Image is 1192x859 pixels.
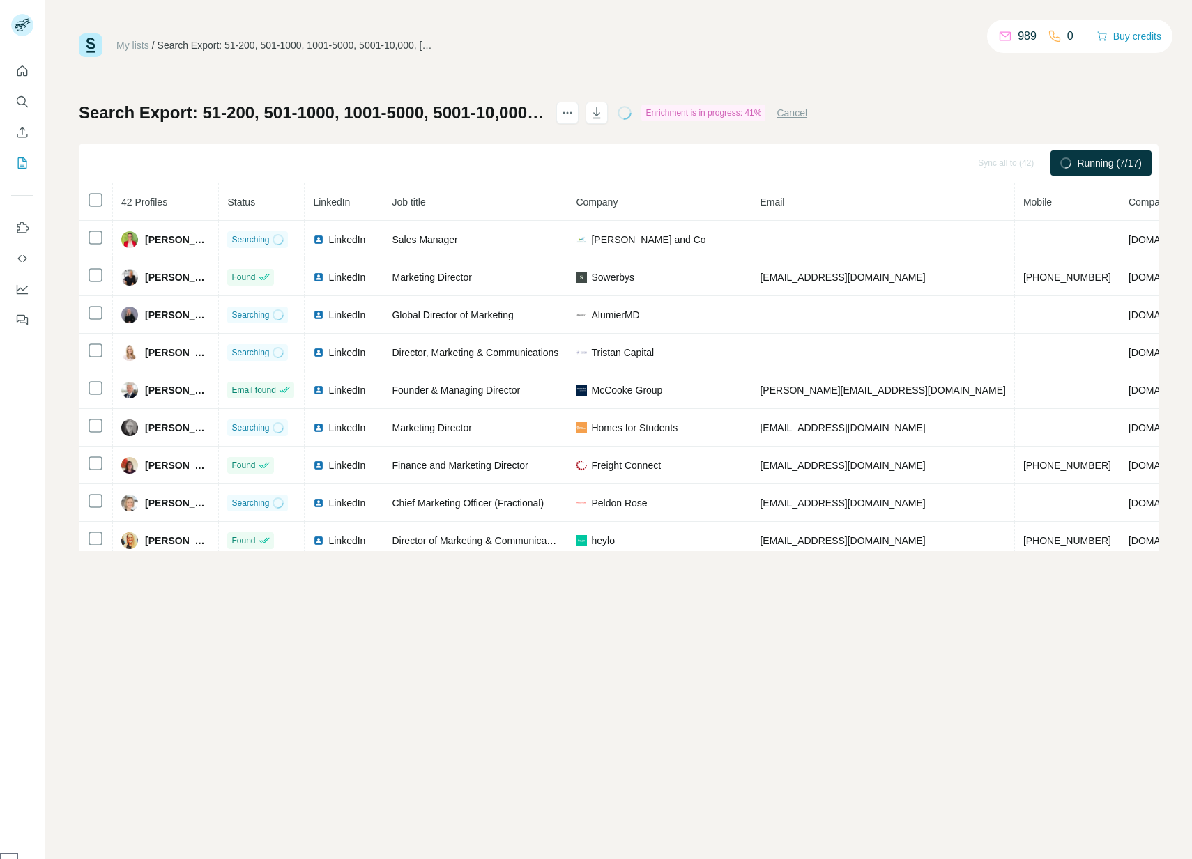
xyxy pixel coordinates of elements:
span: Found [231,534,255,547]
span: LinkedIn [328,346,365,359]
span: [PHONE_NUMBER] [1023,535,1111,546]
span: Searching [231,497,269,509]
img: company-logo [576,385,587,396]
span: [EMAIL_ADDRESS][DOMAIN_NAME] [760,535,925,546]
span: [EMAIL_ADDRESS][DOMAIN_NAME] [760,422,925,433]
span: Running (7/17) [1077,156,1142,170]
span: Homes for Students [591,421,678,435]
span: Founder & Managing Director [392,385,520,396]
button: Cancel [777,106,807,120]
span: [PHONE_NUMBER] [1023,460,1111,471]
span: heylo [591,534,614,548]
span: Chief Marketing Officer (Fractional) [392,497,544,509]
span: LinkedIn [328,233,365,247]
img: Avatar [121,457,138,474]
button: Quick start [11,59,33,84]
h1: Search Export: 51-200, 501-1000, 1001-5000, 5001-10,000, [GEOGRAPHIC_DATA], Real Estate, Luxury /... [79,102,544,124]
img: Avatar [121,495,138,511]
img: company-logo [576,422,587,433]
img: LinkedIn logo [313,309,324,320]
img: Avatar [121,532,138,549]
p: 0 [1067,28,1073,45]
img: company-logo [576,502,587,504]
span: Found [231,271,255,284]
span: [PERSON_NAME] [145,233,210,247]
p: 989 [1018,28,1037,45]
span: LinkedIn [328,458,365,472]
span: [PERSON_NAME] [145,383,210,397]
span: [PERSON_NAME] and Co [591,233,705,247]
span: Searching [231,309,269,321]
button: Use Surfe API [11,246,33,271]
a: My lists [116,40,149,51]
img: company-logo [576,460,587,471]
span: Director, Marketing & Communications [392,347,558,358]
span: LinkedIn [328,534,365,548]
button: Enrich CSV [11,120,33,145]
span: [PERSON_NAME][EMAIL_ADDRESS][DOMAIN_NAME] [760,385,1005,396]
img: company-logo [576,535,587,546]
span: Marketing Director [392,272,471,283]
span: LinkedIn [328,383,365,397]
img: LinkedIn logo [313,272,324,283]
span: [PERSON_NAME] [145,458,210,472]
img: Avatar [121,269,138,286]
span: Freight Connect [591,458,661,472]
button: My lists [11,150,33,176]
img: LinkedIn logo [313,347,324,358]
span: McCooke Group [591,383,662,397]
span: Searching [231,233,269,246]
span: Job title [392,196,425,208]
span: Director of Marketing & Communications [392,535,567,546]
button: Feedback [11,307,33,332]
span: Email [760,196,784,208]
span: Tristan Capital [591,346,654,359]
span: [PHONE_NUMBER] [1023,272,1111,283]
img: Avatar [121,419,138,436]
span: LinkedIn [328,496,365,510]
img: LinkedIn logo [313,535,324,546]
img: LinkedIn logo [313,497,324,509]
img: company-logo [576,347,587,358]
div: Enrichment is in progress: 41% [641,105,765,121]
span: Searching [231,421,269,434]
span: [PERSON_NAME] [145,496,210,510]
span: LinkedIn [313,196,350,208]
span: Mobile [1023,196,1052,208]
li: / [152,38,155,52]
span: Finance and Marketing Director [392,460,528,471]
span: [EMAIL_ADDRESS][DOMAIN_NAME] [760,460,925,471]
span: Sales Manager [392,234,457,245]
span: [EMAIL_ADDRESS][DOMAIN_NAME] [760,497,925,509]
span: Marketing Director [392,422,471,433]
span: [PERSON_NAME] [145,270,210,284]
span: LinkedIn [328,421,365,435]
img: LinkedIn logo [313,234,324,245]
span: 42 Profiles [121,196,167,208]
img: Avatar [121,307,138,323]
span: Email found [231,384,275,396]
img: Avatar [121,382,138,398]
img: Surfe Logo [79,33,102,57]
span: Found [231,459,255,472]
span: Status [227,196,255,208]
button: Dashboard [11,277,33,302]
span: Global Director of Marketing [392,309,513,320]
button: Use Surfe on LinkedIn [11,215,33,240]
span: [EMAIL_ADDRESS][DOMAIN_NAME] [760,272,925,283]
img: company-logo [576,309,587,320]
span: Searching [231,346,269,359]
span: Company [576,196,618,208]
span: Peldon Rose [591,496,647,510]
img: company-logo [576,272,587,283]
span: [PERSON_NAME] [145,534,210,548]
img: LinkedIn logo [313,460,324,471]
span: AlumierMD [591,308,639,322]
span: [PERSON_NAME] [145,421,210,435]
img: Avatar [121,231,138,248]
span: [PERSON_NAME] [145,308,210,322]
button: Search [11,89,33,114]
img: Avatar [121,344,138,361]
span: [PERSON_NAME] [145,346,210,359]
span: Sowerbys [591,270,634,284]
